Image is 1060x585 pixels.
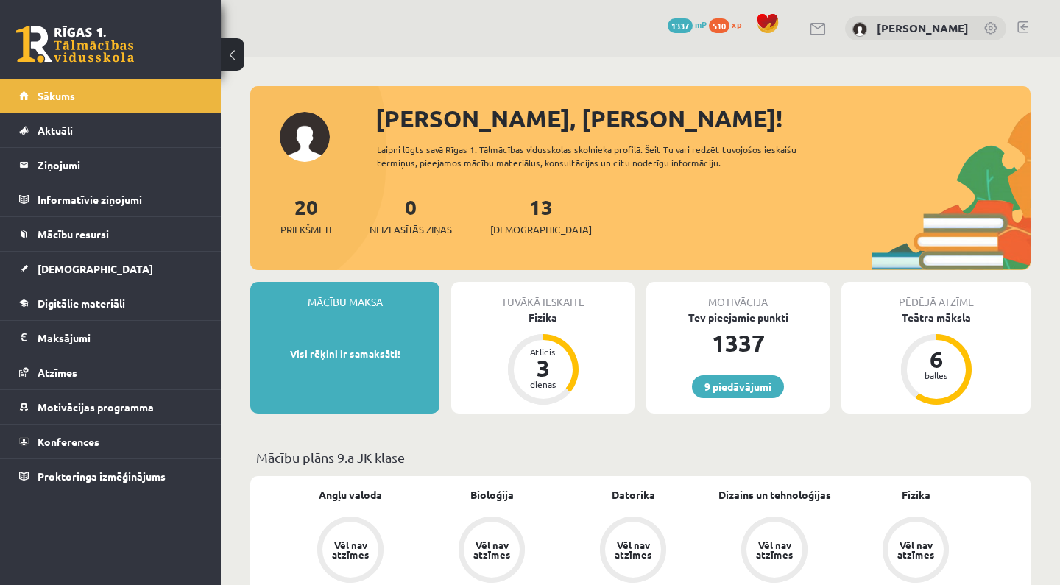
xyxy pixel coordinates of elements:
div: balles [914,371,958,380]
a: Konferences [19,425,202,458]
a: Datorika [612,487,655,503]
img: Izabella Bebre [852,22,867,37]
a: 1337 mP [668,18,707,30]
div: Vēl nav atzīmes [330,540,371,559]
div: Teātra māksla [841,310,1031,325]
div: Vēl nav atzīmes [471,540,512,559]
div: Motivācija [646,282,830,310]
a: 20Priekšmeti [280,194,331,237]
span: Sākums [38,89,75,102]
a: Teātra māksla 6 balles [841,310,1031,407]
a: Fizika Atlicis 3 dienas [451,310,635,407]
legend: Ziņojumi [38,148,202,182]
a: 0Neizlasītās ziņas [370,194,452,237]
a: Dizains un tehnoloģijas [718,487,831,503]
a: Motivācijas programma [19,390,202,424]
p: Visi rēķini ir samaksāti! [258,347,432,361]
div: Laipni lūgts savā Rīgas 1. Tālmācības vidusskolas skolnieka profilā. Šeit Tu vari redzēt tuvojošo... [377,143,845,169]
a: Fizika [902,487,930,503]
div: [PERSON_NAME], [PERSON_NAME]! [375,101,1031,136]
a: 9 piedāvājumi [692,375,784,398]
a: Proktoringa izmēģinājums [19,459,202,493]
a: Ziņojumi [19,148,202,182]
span: Mācību resursi [38,227,109,241]
a: Bioloģija [470,487,514,503]
div: Vēl nav atzīmes [612,540,654,559]
a: Maksājumi [19,321,202,355]
div: Vēl nav atzīmes [754,540,795,559]
span: Neizlasītās ziņas [370,222,452,237]
span: [DEMOGRAPHIC_DATA] [490,222,592,237]
a: Atzīmes [19,355,202,389]
div: Atlicis [521,347,565,356]
a: Informatīvie ziņojumi [19,182,202,216]
legend: Informatīvie ziņojumi [38,182,202,216]
div: dienas [521,380,565,389]
span: Konferences [38,435,99,448]
span: Motivācijas programma [38,400,154,414]
span: 1337 [668,18,693,33]
a: Sākums [19,79,202,113]
a: Rīgas 1. Tālmācības vidusskola [16,26,134,63]
div: Fizika [451,310,635,325]
a: Mācību resursi [19,217,202,251]
a: [PERSON_NAME] [877,21,969,35]
span: Priekšmeti [280,222,331,237]
span: Atzīmes [38,366,77,379]
span: xp [732,18,741,30]
div: 1337 [646,325,830,361]
div: 3 [521,356,565,380]
legend: Maksājumi [38,321,202,355]
a: 13[DEMOGRAPHIC_DATA] [490,194,592,237]
span: 510 [709,18,729,33]
div: Vēl nav atzīmes [895,540,936,559]
div: 6 [914,347,958,371]
span: Proktoringa izmēģinājums [38,469,166,483]
span: Digitālie materiāli [38,297,125,310]
p: Mācību plāns 9.a JK klase [256,447,1025,467]
div: Tuvākā ieskaite [451,282,635,310]
div: Mācību maksa [250,282,439,310]
div: Pēdējā atzīme [841,282,1031,310]
a: 510 xp [709,18,749,30]
div: Tev pieejamie punkti [646,310,830,325]
span: mP [695,18,707,30]
a: Digitālie materiāli [19,286,202,320]
span: Aktuāli [38,124,73,137]
span: [DEMOGRAPHIC_DATA] [38,262,153,275]
a: Aktuāli [19,113,202,147]
a: Angļu valoda [319,487,382,503]
a: [DEMOGRAPHIC_DATA] [19,252,202,286]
